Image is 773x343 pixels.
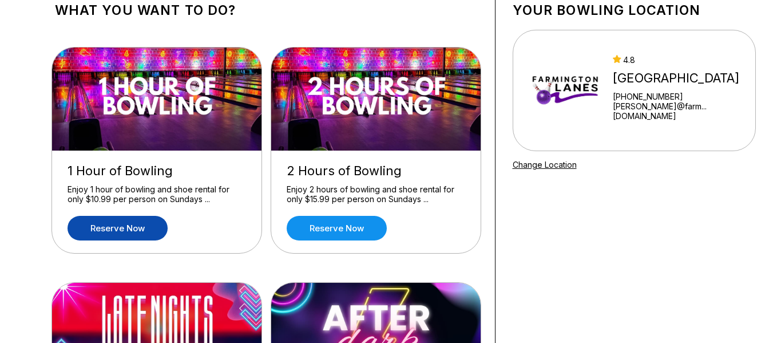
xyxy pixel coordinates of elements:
[613,101,750,121] a: [PERSON_NAME]@farm...[DOMAIN_NAME]
[287,184,465,204] div: Enjoy 2 hours of bowling and shoe rental for only $15.99 per person on Sundays ...
[68,184,246,204] div: Enjoy 1 hour of bowling and shoe rental for only $10.99 per person on Sundays ...
[287,216,387,241] a: Reserve now
[528,48,603,133] img: Farmington Lanes
[613,55,750,65] div: 4.8
[68,163,246,179] div: 1 Hour of Bowling
[513,2,756,18] h1: Your bowling location
[68,216,168,241] a: Reserve now
[287,163,465,179] div: 2 Hours of Bowling
[52,48,263,151] img: 1 Hour of Bowling
[271,48,482,151] img: 2 Hours of Bowling
[613,70,750,86] div: [GEOGRAPHIC_DATA]
[55,2,478,18] h1: What you want to do?
[613,92,750,101] div: [PHONE_NUMBER]
[513,160,577,169] a: Change Location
